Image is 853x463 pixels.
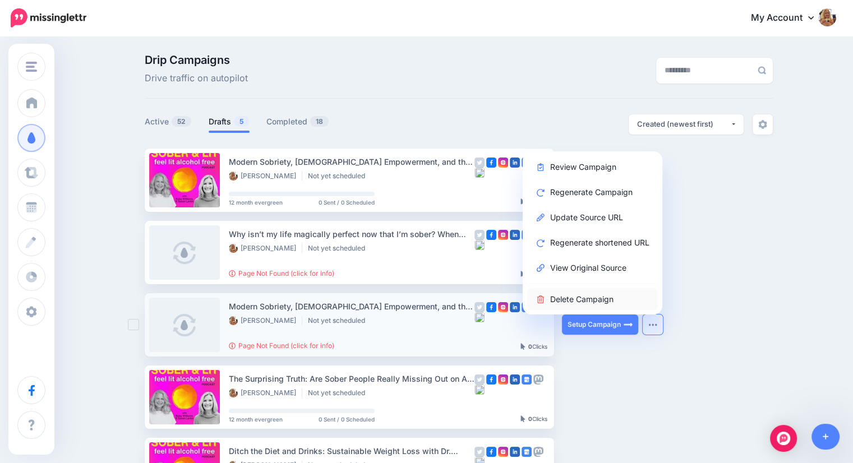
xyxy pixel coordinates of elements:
[229,445,474,457] div: Ditch the Diet and Drinks: Sustainable Weight Loss with Dr. [PERSON_NAME] / EP 87
[533,374,543,385] img: mastodon-grey-square.png
[527,156,658,178] a: Review Campaign
[522,447,532,457] img: google_business-square.png
[229,269,334,277] a: Page Not Found (click for info)
[486,230,496,240] img: facebook-square.png
[510,158,520,168] img: linkedin-square.png
[527,288,658,310] a: Delete Campaign
[474,302,485,312] img: twitter-grey-square.png
[145,71,248,86] span: Drive traffic on autopilot
[229,416,283,422] span: 12 month evergreen
[474,240,485,250] img: bluesky-grey-square.png
[528,343,532,350] b: 0
[308,172,371,180] li: Not yet scheduled
[527,257,658,279] a: View Original Source
[145,54,248,66] span: Drip Campaigns
[510,447,520,457] img: linkedin-square.png
[520,271,547,278] div: Clicks
[562,314,638,335] a: Setup Campaign
[520,343,525,350] img: pointer-grey-darker.png
[510,374,520,385] img: linkedin-square.png
[498,447,508,457] img: instagram-square.png
[758,120,767,129] img: settings-grey.png
[498,230,508,240] img: instagram-square.png
[522,158,532,168] img: google_business-square.png
[528,415,532,422] b: 0
[229,300,474,313] div: Modern Sobriety, [DEMOGRAPHIC_DATA] Empowerment, and the Sober Revolution with [DEMOGRAPHIC_DATA]...
[520,198,525,205] img: pointer-grey-darker.png
[319,200,375,205] span: 0 Sent / 0 Scheduled
[474,168,485,178] img: bluesky-grey-square.png
[498,302,508,312] img: instagram-square.png
[474,230,485,240] img: twitter-grey-square.png
[520,416,547,423] div: Clicks
[498,374,508,385] img: instagram-square.png
[520,344,547,350] div: Clicks
[229,155,474,168] div: Modern Sobriety, [DEMOGRAPHIC_DATA] Empowerment, and the Sober Revolution with [DEMOGRAPHIC_DATA]...
[474,158,485,168] img: twitter-grey-square.png
[522,374,532,385] img: google_business-square.png
[648,323,657,326] img: dots.png
[229,341,334,350] a: Page Not Found (click for info)
[624,320,633,329] img: arrow-long-right-white.png
[758,66,766,75] img: search-grey-6.png
[229,388,302,397] li: [PERSON_NAME]
[498,158,508,168] img: instagram-square.png
[486,158,496,168] img: facebook-square.png
[308,316,371,325] li: Not yet scheduled
[527,206,658,228] a: Update Source URL
[229,200,283,205] span: 12 month evergreen
[229,372,474,385] div: The Surprising Truth: Are Sober People Really Missing Out on All the Fun? / EP 88
[629,114,744,135] button: Created (newest first)
[770,425,797,452] div: Open Intercom Messenger
[172,116,191,127] span: 52
[26,62,37,72] img: menu.png
[533,447,543,457] img: mastodon-grey-square.png
[520,199,547,206] div: Clicks
[474,385,485,395] img: bluesky-grey-square.png
[637,119,730,129] div: Created (newest first)
[486,374,496,385] img: facebook-square.png
[740,4,836,32] a: My Account
[229,244,302,253] li: [PERSON_NAME]
[474,374,485,385] img: twitter-grey-square.png
[310,116,329,127] span: 18
[209,115,250,128] a: Drafts5
[229,316,302,325] li: [PERSON_NAME]
[527,181,658,203] a: Regenerate Campaign
[520,415,525,422] img: pointer-grey-darker.png
[522,302,532,312] img: google_business-square.png
[527,231,658,253] a: Regenerate shortened URL
[510,230,520,240] img: linkedin-square.png
[474,447,485,457] img: twitter-grey-square.png
[229,172,302,180] li: [PERSON_NAME]
[145,115,192,128] a: Active52
[486,447,496,457] img: facebook-square.png
[308,244,371,253] li: Not yet scheduled
[319,416,375,422] span: 0 Sent / 0 Scheduled
[510,302,520,312] img: linkedin-square.png
[229,228,474,240] div: Why isn’t my life magically perfect now that I’m sober? When Life Gets “Lifey” / EP 90
[520,271,525,277] img: pointer-grey-darker.png
[308,388,371,397] li: Not yet scheduled
[234,116,249,127] span: 5
[11,8,86,27] img: Missinglettr
[474,312,485,322] img: bluesky-grey-square.png
[522,230,532,240] img: google_business-square.png
[486,302,496,312] img: facebook-square.png
[266,115,329,128] a: Completed18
